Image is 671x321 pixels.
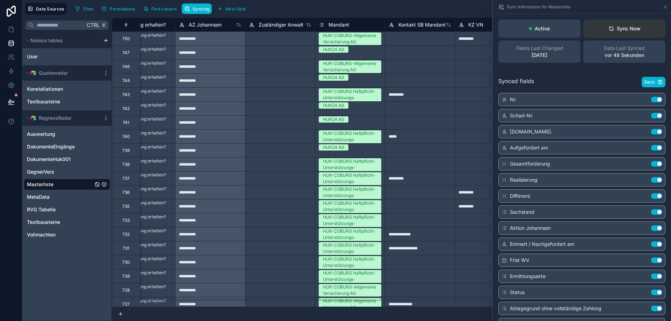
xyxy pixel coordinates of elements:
button: Sync Now [583,20,665,38]
span: Find column [151,6,176,12]
div: 728 [122,287,130,293]
span: AZ Johannsen [189,21,222,28]
div: 727 [122,301,130,307]
div: HUK-COBURG Haftpflicht-Unterstützungs-Kassekraftfahrender Beamter Deutschlands a. G. in [GEOGRAPH... [323,228,377,260]
span: Nr. [510,96,517,103]
span: Frist WV [510,257,529,264]
div: 747 [122,50,130,56]
span: Status [510,289,525,296]
div: HUK24 AG [323,46,344,53]
div: 741 [123,120,129,125]
div: HUK-COBURG Haftpflicht-Unterstützungs-Kassekraftfahrender Beamter Deutschlands a. G. in [GEOGRAPH... [323,130,377,162]
span: Permissions [110,6,135,12]
div: 731 [123,246,129,251]
div: 730 [122,260,130,265]
span: Filter [83,6,94,12]
span: Kontakt SB Mandant [398,21,446,28]
span: Syncing [193,6,209,12]
div: 732 [122,232,130,237]
span: Data Sources [36,6,64,12]
div: HUK24 AG [323,74,344,81]
span: KZ VN [468,21,483,28]
a: Permissions [99,3,140,14]
button: Save [642,77,665,87]
div: 746 [122,64,130,70]
span: Realisierung [510,176,537,183]
span: K [101,23,106,28]
div: HUK-COBURG Haftpflicht-Unterstützungs-Kassekraftfahrender Beamter Deutschlands a. G. in [GEOGRAPH... [323,214,377,246]
div: Sync Now [608,25,641,32]
div: HUK-COBURG-Allgemeine Versicherung AG [323,32,377,45]
span: Differenz [510,192,531,199]
span: Erinnert / Nachgefordert am [510,241,574,248]
div: HUK-COBURG Haftpflicht-Unterstützungs-Kassekraftfahrender Beamter Deutschlands a. G. in [GEOGRAPH... [323,172,377,204]
button: Syncing [182,3,212,14]
span: Sachstand [510,209,534,216]
span: Aufgefordert am [510,144,548,151]
span: Schad-Nr. [510,112,533,119]
div: 742 [122,106,130,111]
span: Zuständiger Anwalt [259,21,303,28]
span: Fields Last Changed [516,45,563,52]
button: New field [215,3,248,14]
div: HUK-COBURG Haftpflicht-Unterstützungs-Kassekraftfahrender Beamter Deutschlands a. G. in [GEOGRAPH... [323,88,377,120]
span: Sync Information for Masterliste [507,4,570,10]
div: HUK24 AG [323,116,344,123]
div: 739 [122,148,130,153]
button: Data Sources [25,3,67,15]
span: Gesamtforderung [510,160,550,167]
button: Filter [72,3,96,14]
div: 740 [122,134,130,139]
div: HUK-COBURG Haftpflicht-Unterstützungs-Kassekraftfahrender Beamter Deutschlands a. G. in [GEOGRAPH... [323,242,377,273]
span: Save [644,79,655,85]
div: 744 [122,78,130,83]
div: 735 [122,204,130,209]
button: Permissions [99,3,137,14]
p: vor 49 Sekunden [605,52,644,59]
p: [DATE] [532,52,547,59]
div: 738 [122,162,130,167]
span: Ermittlungsakte [510,273,546,280]
span: Aktion Johannsen [510,225,551,232]
p: Active [535,25,550,32]
div: HUK24 AG [323,144,344,151]
span: Ablehnung erhalten? [119,21,166,28]
div: # [117,22,135,27]
div: 729 [122,273,130,279]
button: Find column [140,3,179,14]
div: 733 [122,218,130,223]
div: 737 [122,176,130,181]
span: Ablagegrund ohne vollständige Zahlung [510,305,601,312]
div: HUK-COBURG Haftpflicht-Unterstützungs-Kassekraftfahrender Beamter Deutschlands a. G. in [GEOGRAPH... [323,270,377,301]
div: HUK-COBURG-Allgemeine Versicherung AG [323,298,377,311]
div: HUK-COBURG Haftpflicht-Unterstützungs-Kassekraftfahrender Beamter Deutschlands a. G. in [GEOGRAPH... [323,186,377,218]
div: HUK-COBURG Haftpflicht-Unterstützungs-Kassekraftfahrender Beamter Deutschlands a. G. in [GEOGRAPH... [323,256,377,287]
div: HUK-COBURG Haftpflicht-Unterstützungs-Kassekraftfahrender Beamter Deutschlands a. G. in [GEOGRAPH... [323,200,377,232]
span: Ctrl [86,21,100,29]
span: New field [225,6,245,12]
div: HUK-COBURG-Allgemeine Versicherung AG [323,284,377,297]
a: Syncing [182,3,215,14]
span: Mandant [329,21,349,28]
span: Synced fields [498,77,534,87]
div: HUK-COBURG-Allgemeine Versicherung AG [323,60,377,73]
div: 750 [122,36,130,42]
div: 743 [122,92,130,97]
div: HUK24 AG [323,102,344,109]
span: [DOMAIN_NAME]. [510,128,552,135]
span: Data Last Synced [604,45,645,52]
div: HUK-COBURG Haftpflicht-Unterstützungs-Kassekraftfahrender Beamter Deutschlands a. G. in [GEOGRAPH... [323,158,377,190]
div: 736 [122,190,130,195]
